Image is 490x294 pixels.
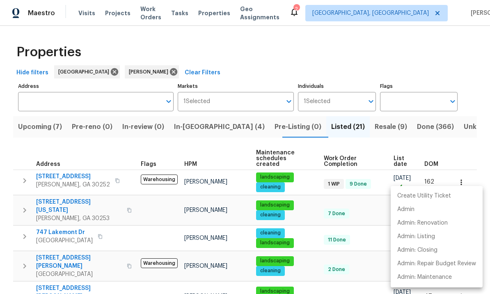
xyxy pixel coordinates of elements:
p: Admin: Closing [397,246,437,255]
p: Admin: Renovation [397,219,448,227]
p: Admin [397,205,414,214]
p: Admin: Maintenance [397,273,452,282]
p: Admin: Listing [397,232,435,241]
p: Create Utility Ticket [397,192,451,200]
p: Admin: Repair Budget Review [397,260,476,268]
